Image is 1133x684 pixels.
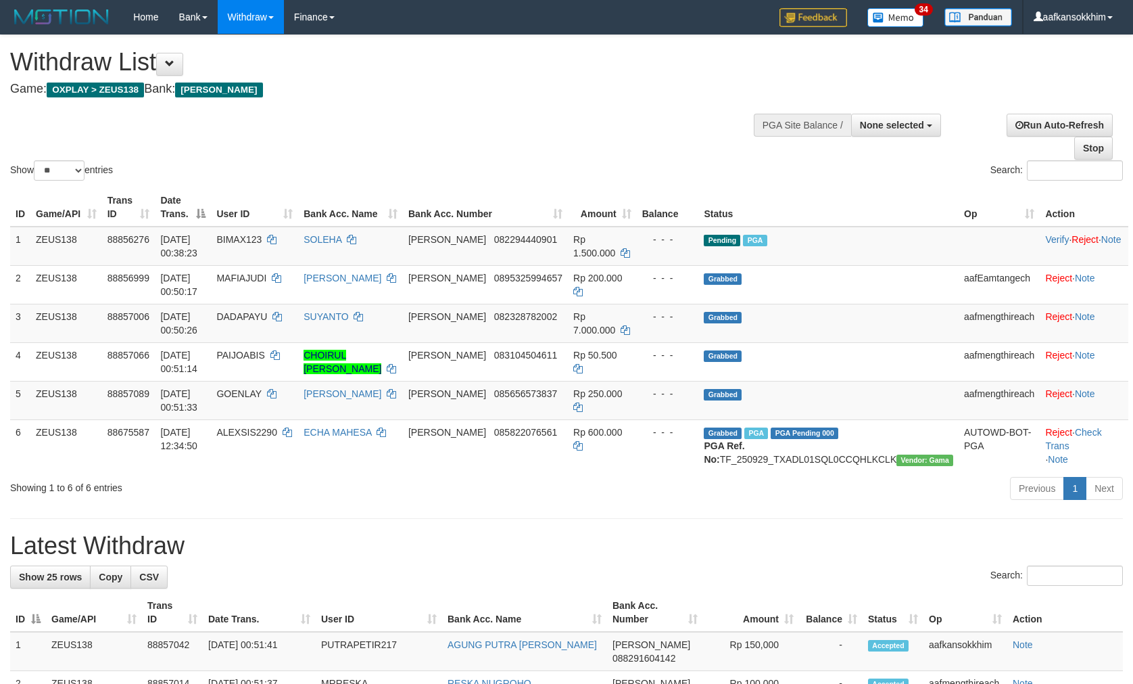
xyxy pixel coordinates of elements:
[408,427,486,438] span: [PERSON_NAME]
[160,427,197,451] span: [DATE] 12:34:50
[779,8,847,27] img: Feedback.jpg
[155,188,211,227] th: Date Trans.: activate to sort column descending
[799,593,863,632] th: Balance: activate to sort column ascending
[99,572,122,583] span: Copy
[704,312,742,323] span: Grabbed
[868,640,909,652] span: Accepted
[10,7,113,27] img: MOTION_logo.png
[743,235,767,246] span: Marked by aafkaynarin
[47,83,144,97] span: OXPLAY > ZEUS138
[573,388,622,399] span: Rp 250.000
[944,8,1012,26] img: panduan.png
[1040,265,1128,304] td: ·
[959,342,1040,381] td: aafmengthireach
[959,419,1040,472] td: AUTOWD-BOT-PGA
[102,188,155,227] th: Trans ID: activate to sort column ascending
[30,188,102,227] th: Game/API: activate to sort column ascending
[216,427,277,438] span: ALEXSIS2290
[704,235,740,246] span: Pending
[30,419,102,472] td: ZEUS138
[573,350,617,361] span: Rp 50.500
[1086,477,1123,500] a: Next
[851,114,941,137] button: None selected
[704,440,744,465] b: PGA Ref. No:
[494,311,557,322] span: Copy 082328782002 to clipboard
[959,304,1040,342] td: aafmengthireach
[1040,419,1128,472] td: · ·
[304,350,381,374] a: CHOIRUL [PERSON_NAME]
[990,160,1123,181] label: Search:
[1075,311,1095,322] a: Note
[1040,188,1128,227] th: Action
[408,234,486,245] span: [PERSON_NAME]
[203,593,316,632] th: Date Trans.: activate to sort column ascending
[1007,114,1113,137] a: Run Auto-Refresh
[923,593,1007,632] th: Op: activate to sort column ascending
[10,227,30,266] td: 1
[448,639,597,650] a: AGUNG PUTRA [PERSON_NAME]
[408,350,486,361] span: [PERSON_NAME]
[139,572,159,583] span: CSV
[298,188,403,227] th: Bank Acc. Name: activate to sort column ascending
[1040,342,1128,381] td: ·
[304,273,381,283] a: [PERSON_NAME]
[1013,639,1033,650] a: Note
[34,160,85,181] select: Showentries
[1027,160,1123,181] input: Search:
[863,593,923,632] th: Status: activate to sort column ascending
[1048,454,1068,465] a: Note
[107,427,149,438] span: 88675587
[30,381,102,419] td: ZEUS138
[573,273,622,283] span: Rp 200.000
[612,653,675,664] span: Copy 088291604142 to clipboard
[959,381,1040,419] td: aafmengthireach
[107,388,149,399] span: 88857089
[304,388,381,399] a: [PERSON_NAME]
[160,234,197,258] span: [DATE] 00:38:23
[30,342,102,381] td: ZEUS138
[10,566,91,589] a: Show 25 rows
[142,593,203,632] th: Trans ID: activate to sort column ascending
[46,632,142,671] td: ZEUS138
[494,427,557,438] span: Copy 085822076561 to clipboard
[304,311,348,322] a: SUYANTO
[494,234,557,245] span: Copy 082294440901 to clipboard
[408,273,486,283] span: [PERSON_NAME]
[1010,477,1064,500] a: Previous
[1071,234,1099,245] a: Reject
[959,265,1040,304] td: aafEamtangech
[771,428,838,439] span: PGA Pending
[642,233,694,246] div: - - -
[130,566,168,589] a: CSV
[573,427,622,438] span: Rp 600.000
[107,311,149,322] span: 88857006
[316,593,442,632] th: User ID: activate to sort column ascending
[203,632,316,671] td: [DATE] 00:51:41
[10,419,30,472] td: 6
[754,114,851,137] div: PGA Site Balance /
[494,273,562,283] span: Copy 0895325994657 to clipboard
[990,566,1123,586] label: Search:
[1027,566,1123,586] input: Search:
[1075,388,1095,399] a: Note
[1045,234,1069,245] a: Verify
[896,455,953,466] span: Vendor URL: https://trx31.1velocity.biz
[107,234,149,245] span: 88856276
[160,273,197,297] span: [DATE] 00:50:17
[30,227,102,266] td: ZEUS138
[1045,388,1072,399] a: Reject
[1063,477,1086,500] a: 1
[175,83,262,97] span: [PERSON_NAME]
[744,428,768,439] span: Marked by aafpengsreynich
[211,188,298,227] th: User ID: activate to sort column ascending
[403,188,568,227] th: Bank Acc. Number: activate to sort column ascending
[10,304,30,342] td: 3
[959,188,1040,227] th: Op: activate to sort column ascending
[1007,593,1123,632] th: Action
[1045,311,1072,322] a: Reject
[304,427,371,438] a: ECHA MAHESA
[612,639,690,650] span: [PERSON_NAME]
[703,593,799,632] th: Amount: activate to sort column ascending
[1045,273,1072,283] a: Reject
[216,273,266,283] span: MAFIAJUDI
